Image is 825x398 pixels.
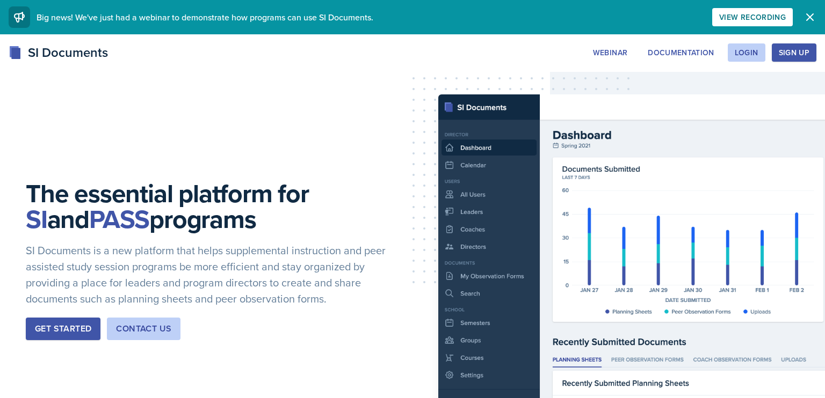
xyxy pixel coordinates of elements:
button: View Recording [712,8,793,26]
button: Login [728,43,765,62]
button: Get Started [26,318,100,340]
button: Sign Up [772,43,816,62]
div: SI Documents [9,43,108,62]
button: Documentation [641,43,721,62]
div: Contact Us [116,322,171,335]
button: Contact Us [107,318,180,340]
div: Documentation [648,48,714,57]
div: Sign Up [779,48,809,57]
div: View Recording [719,13,786,21]
button: Webinar [586,43,634,62]
span: Big news! We've just had a webinar to demonstrate how programs can use SI Documents. [37,11,373,23]
div: Webinar [593,48,627,57]
div: Get Started [35,322,91,335]
div: Login [735,48,758,57]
